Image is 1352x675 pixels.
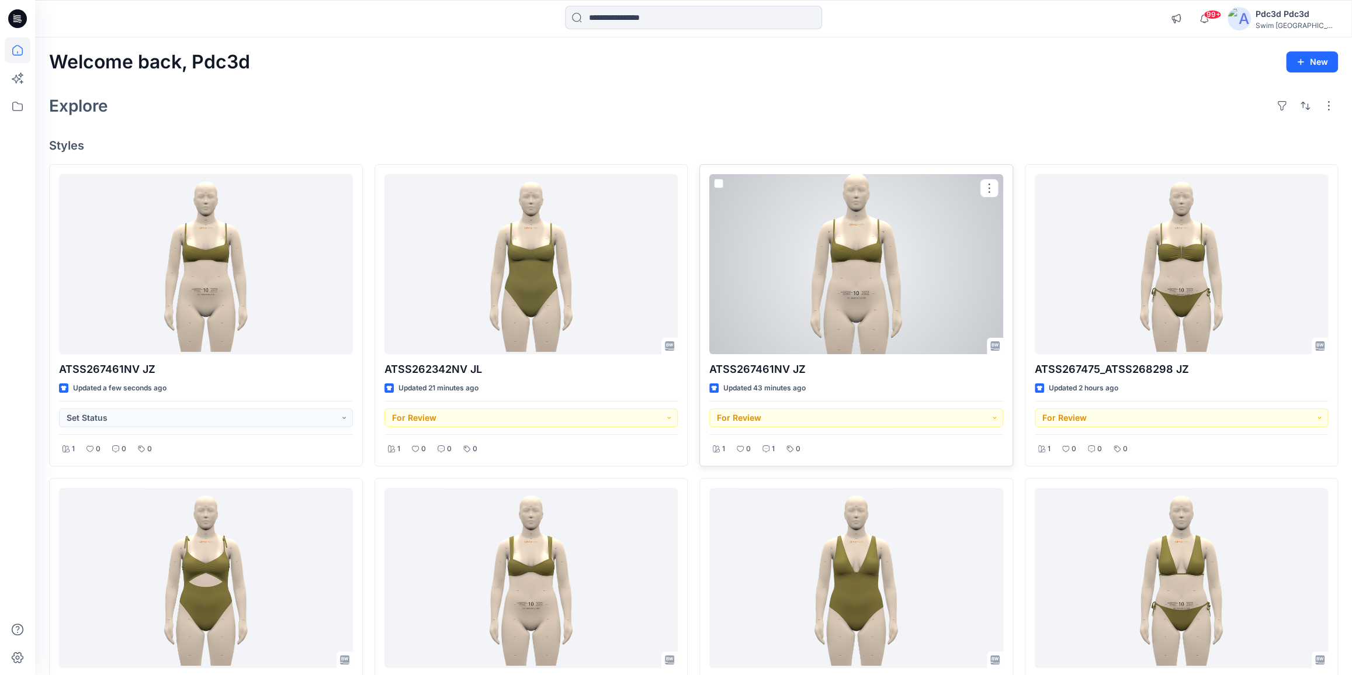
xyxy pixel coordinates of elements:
[49,139,1338,153] h4: Styles
[709,488,1003,668] a: ATSS262352 JZ
[397,443,400,455] p: 1
[398,382,479,394] p: Updated 21 minutes ago
[473,443,477,455] p: 0
[96,443,100,455] p: 0
[384,174,678,354] a: ATSS262342NV JL
[384,488,678,668] a: ATSS267473NV GC
[709,174,1003,354] a: ATSS267461NV JZ
[122,443,126,455] p: 0
[59,174,353,354] a: ATSS267461NV JZ
[1256,21,1337,30] div: Swim [GEOGRAPHIC_DATA]
[1286,51,1338,72] button: New
[1204,10,1221,19] span: 99+
[1048,443,1051,455] p: 1
[796,443,800,455] p: 0
[1256,7,1337,21] div: Pdc3d Pdc3d
[1072,443,1076,455] p: 0
[1123,443,1128,455] p: 0
[772,443,775,455] p: 1
[447,443,452,455] p: 0
[1035,174,1329,354] a: ATSS267475_ATSS268298 JZ
[1035,488,1329,668] a: ATSS267476_ATSS26898NV V2 GC
[59,488,353,668] a: ATSS262348 GC
[1097,443,1102,455] p: 0
[72,443,75,455] p: 1
[1035,361,1329,378] p: ATSS267475_ATSS268298 JZ
[49,51,250,73] h2: Welcome back, Pdc3d
[723,382,806,394] p: Updated 43 minutes ago
[1049,382,1118,394] p: Updated 2 hours ago
[49,96,108,115] h2: Explore
[421,443,426,455] p: 0
[722,443,725,455] p: 1
[709,361,1003,378] p: ATSS267461NV JZ
[73,382,167,394] p: Updated a few seconds ago
[746,443,751,455] p: 0
[59,361,353,378] p: ATSS267461NV JZ
[384,361,678,378] p: ATSS262342NV JL
[1228,7,1251,30] img: avatar
[147,443,152,455] p: 0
